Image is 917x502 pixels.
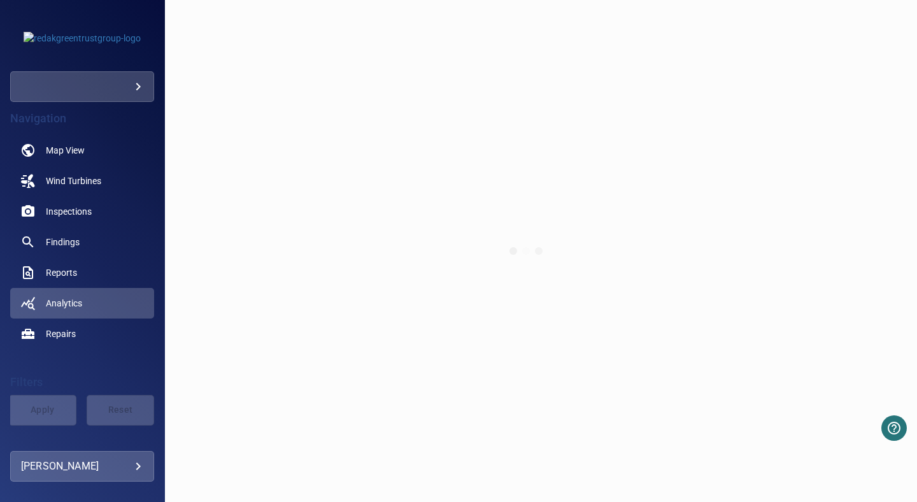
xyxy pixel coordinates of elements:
[10,257,154,288] a: reports noActive
[46,175,101,187] span: Wind Turbines
[10,135,154,166] a: map noActive
[21,456,143,477] div: [PERSON_NAME]
[46,236,80,248] span: Findings
[10,112,154,125] h4: Navigation
[10,166,154,196] a: windturbines noActive
[46,266,77,279] span: Reports
[10,196,154,227] a: inspections noActive
[46,297,82,310] span: Analytics
[10,376,154,389] h4: Filters
[10,288,154,319] a: analytics active
[46,205,92,218] span: Inspections
[46,327,76,340] span: Repairs
[10,71,154,102] div: redakgreentrustgroup
[10,227,154,257] a: findings noActive
[46,144,85,157] span: Map View
[10,319,154,349] a: repairs noActive
[24,32,141,45] img: redakgreentrustgroup-logo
